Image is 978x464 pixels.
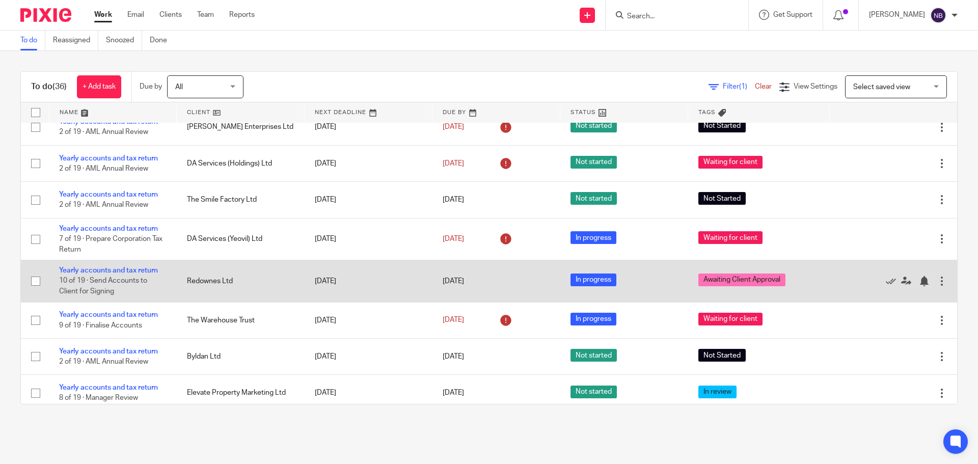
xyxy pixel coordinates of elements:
td: [DATE] [305,109,432,145]
span: [DATE] [443,317,464,324]
h1: To do [31,81,67,92]
span: 2 of 19 · AML Annual Review [59,202,148,209]
td: DA Services (Yeovil) Ltd [177,218,305,260]
span: Select saved view [853,84,910,91]
td: [PERSON_NAME] Enterprises Ltd [177,109,305,145]
a: Yearly accounts and tax return [59,348,158,355]
td: [DATE] [305,338,432,374]
span: Awaiting Client Approval [698,274,785,286]
a: Yearly accounts and tax return [59,191,158,198]
a: Yearly accounts and tax return [59,267,158,274]
span: Tags [698,110,716,115]
span: 2 of 19 · AML Annual Review [59,165,148,172]
span: In progress [570,313,616,325]
span: [DATE] [443,123,464,130]
a: To do [20,31,45,50]
span: 2 of 19 · AML Annual Review [59,358,148,365]
td: Byldan Ltd [177,338,305,374]
td: [DATE] [305,302,432,338]
span: Not started [570,386,617,398]
span: Waiting for client [698,156,763,169]
span: Not Started [698,120,746,132]
a: Snoozed [106,31,142,50]
a: Yearly accounts and tax return [59,384,158,391]
span: 7 of 19 · Prepare Corporation Tax Return [59,235,162,253]
span: Get Support [773,11,812,18]
span: 2 of 19 · AML Annual Review [59,129,148,136]
span: [DATE] [443,278,464,285]
td: [DATE] [305,260,432,302]
span: Not Started [698,349,746,362]
span: Filter [723,83,755,90]
span: [DATE] [443,390,464,397]
img: svg%3E [930,7,946,23]
span: 8 of 19 · Manager Review [59,395,138,402]
td: The Smile Factory Ltd [177,182,305,218]
a: + Add task [77,75,121,98]
span: (36) [52,83,67,91]
span: In progress [570,231,616,244]
span: In review [698,386,737,398]
span: In progress [570,274,616,286]
input: Search [626,12,718,21]
a: Reassigned [53,31,98,50]
span: 10 of 19 · Send Accounts to Client for Signing [59,278,147,295]
span: Not Started [698,192,746,205]
span: [DATE] [443,235,464,242]
span: 9 of 19 · Finalise Accounts [59,322,142,329]
span: All [175,84,183,91]
span: View Settings [794,83,837,90]
a: Email [127,10,144,20]
a: Reports [229,10,255,20]
span: Waiting for client [698,313,763,325]
td: [DATE] [305,375,432,411]
td: [DATE] [305,182,432,218]
a: Yearly accounts and tax return [59,225,158,232]
a: Work [94,10,112,20]
span: Not started [570,349,617,362]
a: Clients [159,10,182,20]
p: Due by [140,81,162,92]
a: Team [197,10,214,20]
td: [DATE] [305,145,432,181]
span: [DATE] [443,196,464,203]
td: Elevate Property Marketing Ltd [177,375,305,411]
a: Clear [755,83,772,90]
span: [DATE] [443,160,464,167]
a: Yearly accounts and tax return [59,311,158,318]
a: Yearly accounts and tax return [59,155,158,162]
span: Not started [570,156,617,169]
a: Mark as done [886,276,901,286]
span: Not started [570,192,617,205]
span: Not started [570,120,617,132]
a: Done [150,31,175,50]
img: Pixie [20,8,71,22]
span: Waiting for client [698,231,763,244]
p: [PERSON_NAME] [869,10,925,20]
td: [DATE] [305,218,432,260]
td: Redownes Ltd [177,260,305,302]
td: The Warehouse Trust [177,302,305,338]
span: [DATE] [443,353,464,360]
td: DA Services (Holdings) Ltd [177,145,305,181]
span: (1) [739,83,747,90]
